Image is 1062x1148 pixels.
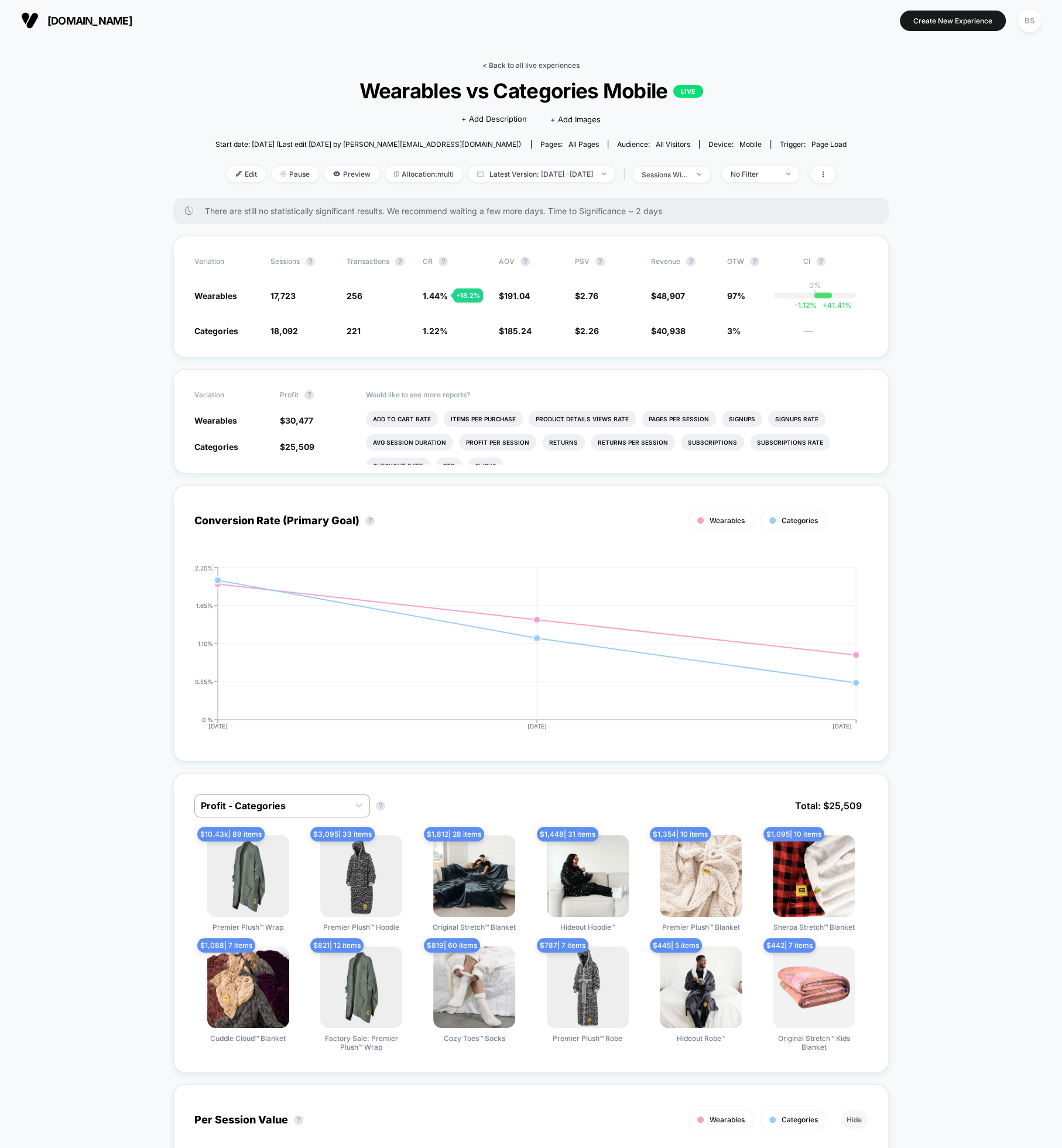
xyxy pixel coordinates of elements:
span: Start date: [DATE] (Last edit [DATE] by [PERSON_NAME][EMAIL_ADDRESS][DOMAIN_NAME]) [215,140,521,149]
li: Avg Session Duration [366,434,453,451]
img: Cozy Toes™ Socks [433,946,515,1028]
div: No Filter [731,170,777,178]
button: ? [304,390,314,400]
span: Cozy Toes™ Socks [444,1034,505,1043]
span: -1.12 % [794,301,817,310]
span: CI [803,257,868,266]
span: $ [575,326,599,336]
span: Wearables [710,1115,745,1124]
div: Trigger: [780,140,847,149]
span: Categories [782,516,818,525]
li: Pages Per Session [642,411,716,427]
span: | [621,166,633,183]
img: Factory Sale: Premier Plush™ Wrap [320,946,402,1028]
span: Original Stretch™ Kids Blanket [770,1034,858,1051]
div: BS [1018,9,1041,32]
p: 0% [809,281,821,290]
div: Audience: [617,140,690,149]
li: Add To Cart Rate [366,411,438,427]
li: Clicks [468,458,503,474]
span: $ 442 | 7 items [763,938,816,953]
li: Subscriptions Rate [750,434,830,451]
button: ? [365,516,375,525]
li: Signups [722,411,762,427]
li: Profit Per Session [459,434,536,451]
span: 48,907 [656,291,685,301]
span: $ [280,415,313,425]
span: Transactions [347,257,389,266]
span: $ 445 | 5 items [650,938,702,953]
li: Signups Rate [768,411,825,427]
img: Original Stretch™ Blanket [433,835,515,917]
span: $ 1,448 | 31 items [537,827,598,841]
span: Categories [194,442,238,452]
span: Preview [324,166,379,182]
span: 25,509 [285,442,314,452]
button: ? [395,257,405,266]
img: end [786,173,790,175]
button: BS [1015,9,1044,33]
tspan: 1.65% [196,602,213,609]
span: $ 1,812 | 28 items [424,827,484,841]
button: ? [306,257,315,266]
span: Categories [782,1115,818,1124]
img: Premier Plush™ Robe [547,946,629,1028]
span: 221 [347,326,361,336]
span: PSV [575,257,590,266]
button: ? [595,257,605,266]
span: 191.04 [504,291,530,301]
img: end [602,173,606,175]
span: $ [280,442,314,452]
span: 1.44 % [423,291,448,301]
span: $ 821 | 12 items [310,938,364,953]
tspan: 0.55% [195,678,213,685]
div: sessions with impression [642,170,688,179]
img: rebalance [394,171,399,177]
img: Original Stretch™ Kids Blanket [773,946,855,1028]
li: Returns [542,434,585,451]
li: Checkout Rate [366,458,430,474]
span: Premier Plush™ Blanket [662,923,739,932]
li: Subscriptions [681,434,744,451]
span: Device: [699,140,770,149]
span: Original Stretch™ Blanket [433,923,516,932]
span: All Visitors [656,140,690,149]
span: Cuddle Cloud™ Blanket [210,1034,286,1043]
span: Page Load [811,140,847,149]
span: all pages [568,140,599,149]
button: ? [294,1115,303,1125]
span: Variation [194,390,259,400]
tspan: [DATE] [527,723,547,730]
div: Pages: [540,140,599,149]
span: Wearables vs Categories Mobile [247,78,816,103]
li: Ctr [436,458,462,474]
span: Premier Plush™ Hoodie [323,923,399,932]
img: edit [236,171,242,177]
span: 1.22 % [423,326,448,336]
span: Hideout Robe™ [676,1034,725,1043]
span: $ [651,326,686,336]
span: $ 787 | 7 items [537,938,588,953]
span: Latest Version: [DATE] - [DATE] [468,166,615,182]
button: Create New Experience [900,11,1006,31]
span: 18,092 [270,326,298,336]
span: 185.24 [504,326,532,336]
img: Visually logo [21,12,39,29]
span: 41.41 % [817,301,852,310]
tspan: [DATE] [833,723,852,730]
span: $ 10.43k | 89 items [197,827,265,841]
img: calendar [477,171,484,177]
img: Cuddle Cloud™ Blanket [207,946,289,1028]
span: OTW [727,257,792,266]
span: Factory Sale: Premier Plush™ Wrap [317,1034,405,1051]
span: [DOMAIN_NAME] [47,15,132,27]
img: Hideout Hoodie™ [547,835,629,917]
span: Edit [227,166,266,182]
img: end [697,173,701,176]
p: LIVE [673,85,703,98]
span: $ 1,354 | 10 items [650,827,711,841]
div: + 18.2 % [453,288,483,303]
span: Wearables [194,415,237,425]
span: + [823,301,827,310]
span: Hideout Hoodie™ [560,923,615,932]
